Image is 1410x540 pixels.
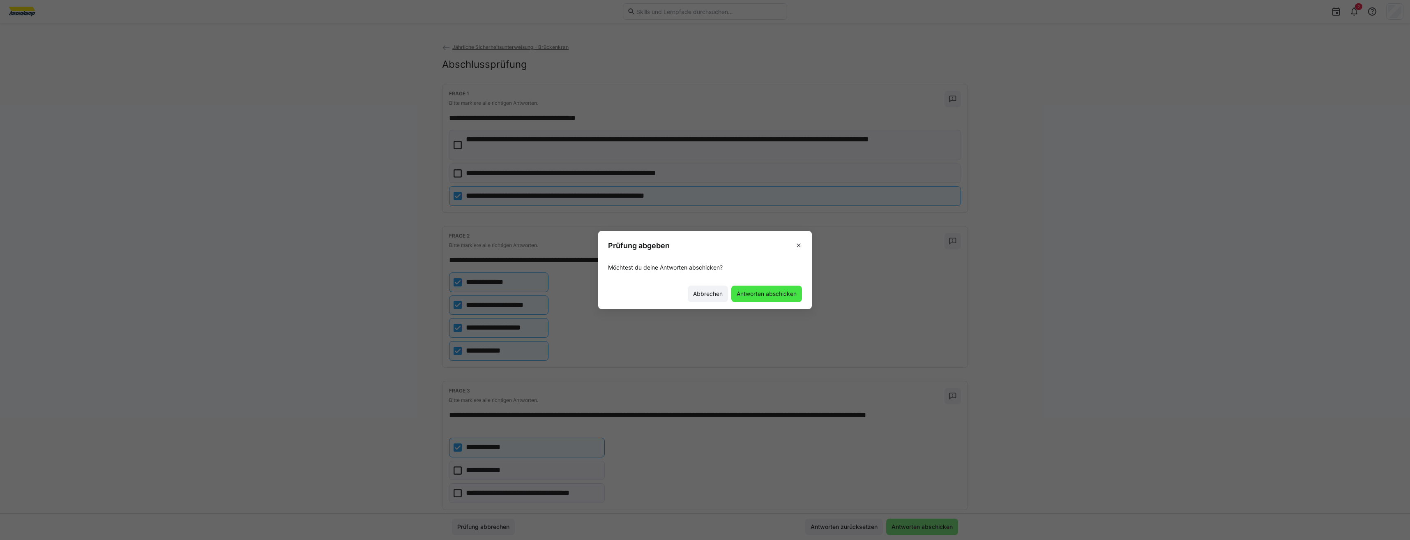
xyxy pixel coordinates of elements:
h3: Prüfung abgeben [608,241,670,250]
p: Möchtest du deine Antworten abschicken? [608,263,802,272]
button: Antworten abschicken [731,286,802,302]
button: Abbrechen [688,286,728,302]
span: Antworten abschicken [735,290,798,298]
span: Abbrechen [692,290,724,298]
